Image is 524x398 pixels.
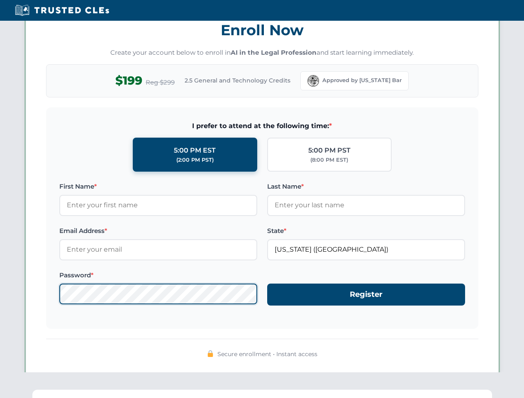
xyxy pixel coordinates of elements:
[267,239,465,260] input: Florida (FL)
[267,195,465,216] input: Enter your last name
[46,17,478,43] h3: Enroll Now
[322,76,402,85] span: Approved by [US_STATE] Bar
[46,48,478,58] p: Create your account below to enroll in and start learning immediately.
[59,270,257,280] label: Password
[310,156,348,164] div: (8:00 PM EST)
[59,239,257,260] input: Enter your email
[217,349,317,359] span: Secure enrollment • Instant access
[59,195,257,216] input: Enter your first name
[59,182,257,192] label: First Name
[174,145,216,156] div: 5:00 PM EST
[307,75,319,87] img: Florida Bar
[146,78,175,87] span: Reg $299
[207,350,214,357] img: 🔒
[12,4,112,17] img: Trusted CLEs
[267,226,465,236] label: State
[308,145,351,156] div: 5:00 PM PST
[267,182,465,192] label: Last Name
[185,76,290,85] span: 2.5 General and Technology Credits
[59,226,257,236] label: Email Address
[115,71,142,90] span: $199
[267,284,465,306] button: Register
[59,121,465,131] span: I prefer to attend at the following time:
[176,156,214,164] div: (2:00 PM PST)
[231,49,317,56] strong: AI in the Legal Profession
